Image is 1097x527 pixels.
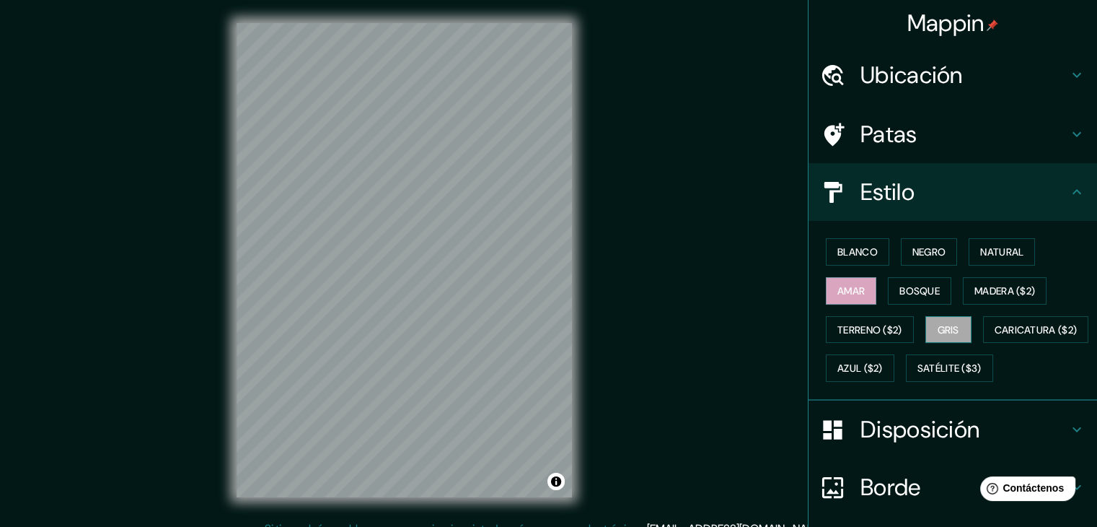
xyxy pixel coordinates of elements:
font: Caricatura ($2) [995,323,1078,336]
button: Satélite ($3) [906,354,993,382]
img: pin-icon.png [987,19,998,31]
font: Blanco [837,245,878,258]
div: Disposición [809,401,1097,458]
font: Estilo [860,177,915,207]
canvas: Mapa [237,23,572,497]
button: Azul ($2) [826,354,894,382]
font: Ubicación [860,60,963,90]
font: Negro [912,245,946,258]
button: Activar o desactivar atribución [547,473,565,490]
button: Terreno ($2) [826,316,914,344]
button: Gris [925,316,972,344]
font: Bosque [899,284,940,297]
button: Amar [826,277,876,305]
div: Patas [809,105,1097,163]
font: Terreno ($2) [837,323,902,336]
font: Gris [938,323,959,336]
button: Madera ($2) [963,277,1047,305]
button: Blanco [826,238,889,266]
font: Borde [860,472,921,502]
button: Negro [901,238,958,266]
font: Disposición [860,414,979,445]
div: Borde [809,458,1097,516]
font: Madera ($2) [974,284,1035,297]
font: Azul ($2) [837,362,883,375]
font: Satélite ($3) [917,362,982,375]
font: Mappin [907,8,984,38]
button: Caricatura ($2) [983,316,1089,344]
div: Ubicación [809,46,1097,104]
button: Natural [969,238,1035,266]
font: Amar [837,284,865,297]
iframe: Lanzador de widgets de ayuda [969,471,1081,511]
font: Natural [980,245,1023,258]
div: Estilo [809,163,1097,221]
font: Patas [860,119,917,149]
button: Bosque [888,277,951,305]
